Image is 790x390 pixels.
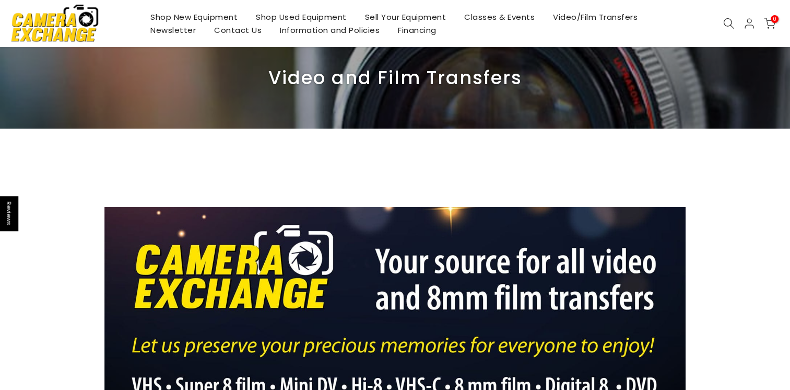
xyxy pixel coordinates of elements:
a: 0 [764,18,775,29]
a: Newsletter [142,24,205,37]
a: Financing [389,24,446,37]
a: Contact Us [205,24,271,37]
a: Information and Policies [271,24,389,37]
a: Shop Used Equipment [247,10,356,24]
a: Classes & Events [455,10,544,24]
a: Shop New Equipment [142,10,247,24]
a: Sell Your Equipment [356,10,455,24]
a: Video/Film Transfers [544,10,647,24]
h3: Video and Film Transfers [8,63,782,92]
span: 0 [771,15,779,23]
